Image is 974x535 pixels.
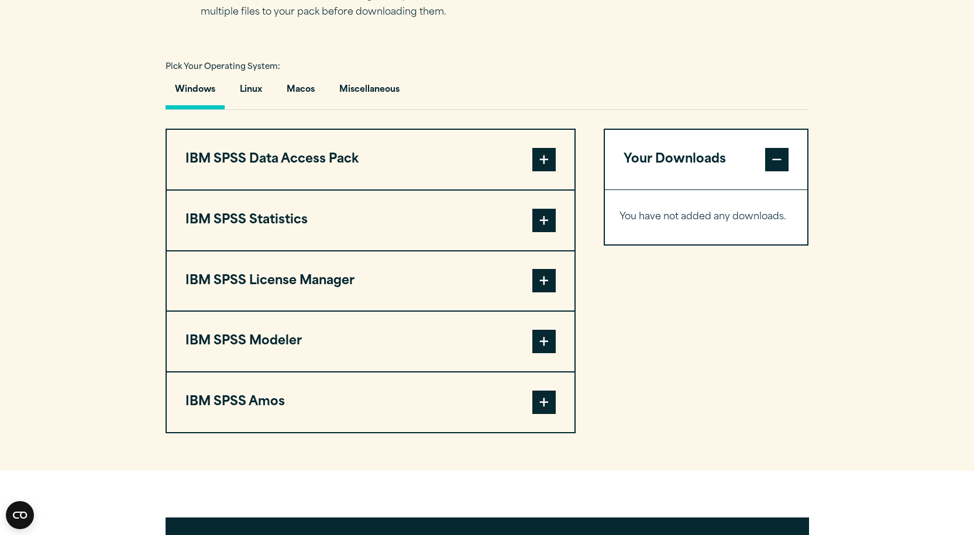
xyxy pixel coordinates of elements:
button: IBM SPSS License Manager [167,251,574,311]
button: Open CMP widget [6,501,34,529]
button: IBM SPSS Data Access Pack [167,130,574,189]
span: Pick Your Operating System: [166,63,280,71]
div: Your Downloads [605,189,808,244]
p: You have not added any downloads. [619,209,793,226]
button: IBM SPSS Modeler [167,312,574,371]
button: IBM SPSS Statistics [167,191,574,250]
button: Your Downloads [605,130,808,189]
button: Linux [230,76,271,109]
button: Macos [277,76,324,109]
button: Miscellaneous [330,76,409,109]
button: Windows [166,76,225,109]
button: IBM SPSS Amos [167,372,574,432]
